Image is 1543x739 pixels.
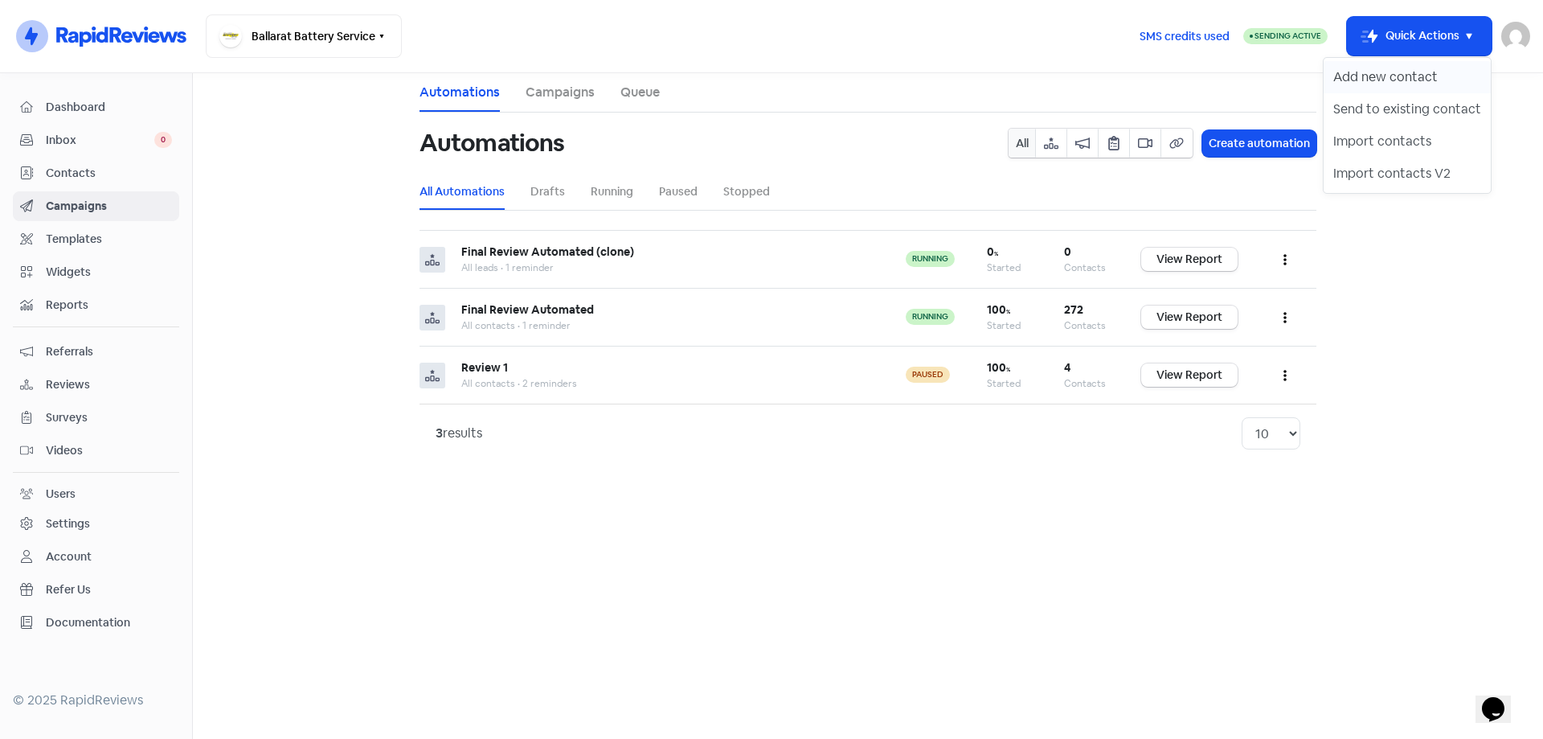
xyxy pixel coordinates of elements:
div: All contacts • 2 reminders [461,376,874,391]
button: All [1009,129,1036,158]
strong: 3 [436,425,443,441]
span: % [994,250,998,257]
a: Sending Active [1243,27,1328,46]
div: Started [987,261,1032,275]
span: Templates [46,231,172,248]
button: Import contacts V2 [1324,158,1491,190]
b: 4 [1064,360,1070,375]
span: 0 [154,132,172,148]
span: Widgets [46,264,172,281]
span: Contacts [46,165,172,182]
div: Started [987,376,1032,391]
span: paused [906,367,950,383]
span: Videos [46,442,172,459]
a: Paused [659,183,698,200]
a: Drafts [530,183,565,200]
span: Refer Us [46,581,172,598]
a: Reviews [13,370,179,400]
span: Documentation [46,614,172,631]
a: All Automations [420,183,505,200]
a: Queue [620,83,660,102]
b: Final Review Automated [461,302,594,317]
b: 0 [987,244,998,259]
div: Started [987,318,1032,333]
div: Contacts [1064,376,1109,391]
a: Account [13,542,179,572]
img: User [1501,22,1530,51]
span: Dashboard [46,99,172,116]
button: Send to existing contact [1324,93,1491,125]
button: Add new contact [1324,61,1491,93]
a: Reports [13,290,179,320]
span: Inbox [46,132,154,149]
div: Account [46,548,92,565]
h1: Automations [420,117,564,169]
b: 272 [1064,302,1083,317]
a: Contacts [13,158,179,188]
a: View Report [1141,363,1238,387]
b: 0 [1064,244,1071,259]
b: Review 1 [461,360,508,375]
a: View Report [1141,248,1238,271]
iframe: chat widget [1475,675,1527,723]
div: All contacts • 1 reminder [461,318,874,333]
b: 100 [987,302,1010,317]
a: Documentation [13,608,179,638]
a: Campaigns [526,83,595,102]
a: Inbox 0 [13,125,179,155]
a: Stopped [723,183,770,200]
span: % [1006,308,1010,315]
span: Reviews [46,376,172,393]
span: Referrals [46,343,172,360]
div: Users [46,486,76,503]
button: Create automation [1202,130,1316,157]
a: Videos [13,436,179,466]
a: Templates [13,224,179,254]
a: Users [13,479,179,509]
div: All leads • 1 reminder [461,261,874,275]
span: running [906,309,955,325]
button: Ballarat Battery Service [206,14,402,58]
div: Settings [46,515,90,532]
span: % [1006,366,1010,373]
button: Quick Actions [1347,17,1492,55]
b: Final Review Automated (clone) [461,244,634,259]
div: Contacts [1064,261,1109,275]
a: Surveys [13,403,179,433]
a: Widgets [13,257,179,287]
a: Settings [13,509,179,539]
span: running [906,251,955,267]
span: Sending Active [1254,31,1321,41]
span: SMS credits used [1140,28,1230,45]
div: © 2025 RapidReviews [13,691,179,710]
div: results [436,424,482,443]
b: 100 [987,360,1010,375]
a: View Report [1141,306,1238,329]
a: Campaigns [13,191,179,221]
a: SMS credits used [1126,27,1243,43]
span: Reports [46,297,172,314]
a: Referrals [13,337,179,367]
a: Running [591,183,633,200]
a: Automations [420,83,500,102]
button: Import contacts [1324,125,1491,158]
div: Contacts [1064,318,1109,333]
span: Campaigns [46,198,172,215]
a: Refer Us [13,575,179,605]
span: Surveys [46,409,172,426]
a: Dashboard [13,92,179,122]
